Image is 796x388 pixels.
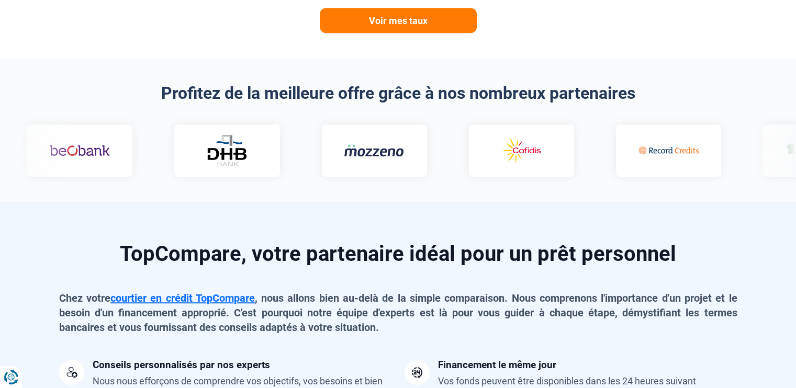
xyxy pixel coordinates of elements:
div: Conseils personnalisés par nos experts [93,360,270,370]
a: Voir mes taux [320,8,477,33]
img: Mozzeno [344,144,405,157]
h2: TopCompare, votre partenaire idéal pour un prêt personnel [59,244,737,265]
div: Financement le même jour [438,360,556,370]
img: Beobank [50,135,110,166]
img: Cofidis [491,135,552,166]
img: Record credits [638,135,699,166]
p: Chez votre , nous allons bien au-delà de la simple comparaison. Nous comprenons l'importance d'un... [59,291,737,335]
img: DHB Bank [206,134,248,166]
a: courtier en crédit TopCompare [110,292,255,304]
h2: Profitez de la meilleure offre grâce à nos nombreux partenaires [59,83,737,103]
